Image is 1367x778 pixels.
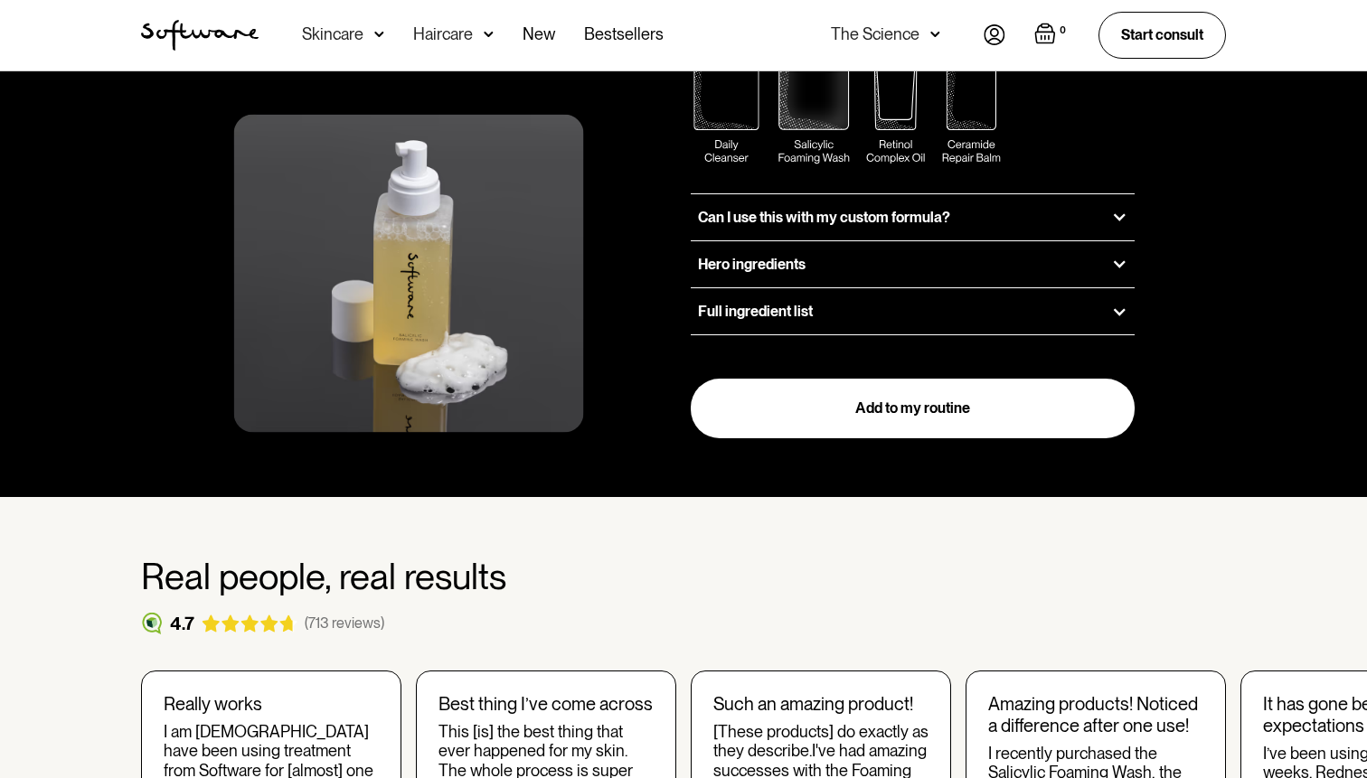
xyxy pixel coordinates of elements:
div: Haircare [413,25,473,43]
div: Amazing products! Noticed a difference after one use! [988,693,1203,736]
div: Skincare [302,25,363,43]
div: The Science [831,25,919,43]
div: 4.7 [170,613,194,634]
img: arrow down [484,25,494,43]
a: home [141,20,259,51]
img: reviews stars [202,614,297,633]
div: Such an amazing product! [713,693,929,715]
a: Add to my routine [691,379,1135,438]
div: (713 reviews) [305,614,384,632]
a: Open empty cart [1034,23,1070,48]
div: Really works [164,693,379,715]
img: reviews logo [141,613,163,634]
h2: Real people, real results [141,555,1226,598]
img: Software Logo [141,20,259,51]
div: 0 [1056,23,1070,39]
a: Start consult [1098,12,1226,58]
div: Best thing I’ve come across [438,693,654,715]
h3: Can I use this with my custom formula? [698,209,950,226]
h3: Hero ingredients [698,256,806,273]
img: arrow down [930,25,940,43]
h3: Full ingredient list [698,303,813,320]
img: arrow down [374,25,384,43]
a: 4.7(713 reviews) [141,613,384,634]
